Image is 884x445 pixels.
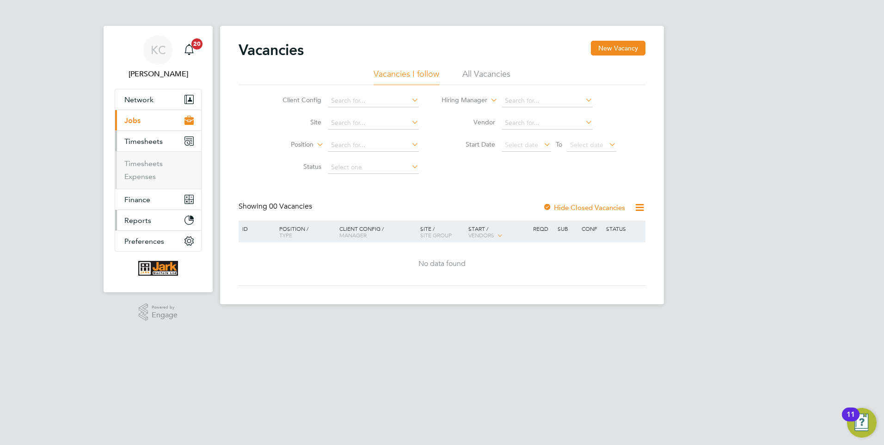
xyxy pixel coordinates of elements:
[239,41,304,59] h2: Vacancies
[115,110,201,130] button: Jobs
[269,202,312,211] span: 00 Vacancies
[115,189,201,210] button: Finance
[138,261,178,276] img: corerecruiter-logo-retina.png
[115,261,202,276] a: Go to home page
[462,68,510,85] li: All Vacancies
[115,131,201,151] button: Timesheets
[328,161,419,174] input: Select one
[553,138,565,150] span: To
[468,231,494,239] span: Vendors
[847,408,877,438] button: Open Resource Center, 11 new notifications
[191,38,203,49] span: 20
[124,137,163,146] span: Timesheets
[239,202,314,211] div: Showing
[260,140,313,149] label: Position
[115,231,201,251] button: Preferences
[420,231,452,239] span: Site Group
[115,210,201,230] button: Reports
[328,139,419,152] input: Search for...
[115,151,201,189] div: Timesheets
[139,303,178,321] a: Powered byEngage
[418,221,467,243] div: Site /
[337,221,418,243] div: Client Config /
[442,140,495,148] label: Start Date
[124,172,156,181] a: Expenses
[502,94,593,107] input: Search for...
[531,221,555,236] div: Reqd
[124,195,150,204] span: Finance
[543,203,625,212] label: Hide Closed Vacancies
[339,231,367,239] span: Manager
[466,221,531,244] div: Start /
[124,116,141,125] span: Jobs
[152,311,178,319] span: Engage
[505,141,538,149] span: Select date
[180,35,198,65] a: 20
[434,96,487,105] label: Hiring Manager
[570,141,603,149] span: Select date
[442,118,495,126] label: Vendor
[151,44,166,56] span: KC
[104,26,213,292] nav: Main navigation
[328,94,419,107] input: Search for...
[604,221,644,236] div: Status
[374,68,439,85] li: Vacancies I follow
[272,221,337,243] div: Position /
[152,303,178,311] span: Powered by
[124,216,151,225] span: Reports
[555,221,579,236] div: Sub
[268,96,321,104] label: Client Config
[847,414,855,426] div: 11
[591,41,645,56] button: New Vacancy
[124,237,164,246] span: Preferences
[124,159,163,168] a: Timesheets
[579,221,603,236] div: Conf
[240,259,644,269] div: No data found
[268,118,321,126] label: Site
[268,162,321,171] label: Status
[279,231,292,239] span: Type
[240,221,272,236] div: ID
[115,68,202,80] span: Kelly Cartwright
[124,95,153,104] span: Network
[115,89,201,110] button: Network
[328,117,419,130] input: Search for...
[115,35,202,80] a: KC[PERSON_NAME]
[502,117,593,130] input: Search for...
